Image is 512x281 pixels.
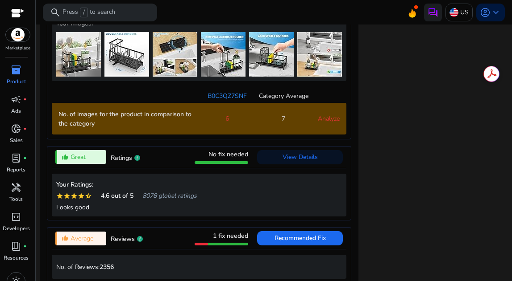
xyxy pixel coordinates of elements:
div: Looks good [56,203,342,212]
span: code_blocks [11,212,21,222]
span: donut_small [11,123,21,134]
span: Recommended Fix [275,234,326,242]
p: Reports [7,166,25,174]
p: Product [7,77,26,86]
mat-icon: thumb_up_alt [62,235,69,242]
span: fiber_manual_record [23,156,27,160]
mat-icon: star [71,192,78,200]
b: 2356 [100,263,114,271]
img: 51TDmuT63pL._AC_US100_.jpg [297,32,342,77]
span: Great [71,152,86,162]
span: book_4 [11,241,21,252]
mat-icon: star_half [85,192,92,200]
span: Reviews [111,235,135,243]
span: 7 [282,114,285,123]
button: View Details [257,150,343,164]
span: Ratings [111,154,132,162]
p: Tools [9,195,23,203]
p: Press to search [62,8,115,17]
mat-icon: star [63,192,71,200]
mat-icon: thumb_up_alt [62,154,69,161]
img: 51aJITyQIpL._AC_US100_.jpg [201,32,246,77]
span: handyman [11,182,21,193]
span: 8078 global ratings [142,191,197,200]
img: 4182Lfc+UdL._AC_US100_.jpg [104,32,149,77]
span: Average [71,234,93,243]
mat-icon: star [78,192,85,200]
span: fiber_manual_record [23,127,27,130]
img: us.svg [450,8,458,17]
span: inventory_2 [11,65,21,75]
mat-icon: star [56,192,63,200]
div: Category Average [255,91,312,101]
span: campaign [11,94,21,105]
div: B0C3QZ7SNF [199,91,255,101]
p: Marketplace [5,45,30,52]
span: keyboard_arrow_down [491,7,501,18]
p: Ads [11,107,21,115]
p: Resources [4,254,29,262]
a: Analyze [318,114,340,123]
span: lab_profile [11,153,21,163]
span: 6 [225,114,229,123]
img: 51oNrNOU9GL._AC_US100_.jpg [153,32,197,77]
p: US [460,4,469,20]
p: No. of Reviews: [56,262,342,272]
img: 4132CYyzBrL._AC_US100_.jpg [249,32,294,77]
p: Sales [10,136,23,144]
span: / [80,8,88,17]
span: 1 fix needed [213,232,248,240]
p: No. of images for the product in comparison to the category [58,110,199,128]
h5: Your Ratings: [56,181,342,189]
span: search [50,7,61,18]
span: View Details [283,153,318,161]
span: account_circle [480,7,491,18]
span: No fix needed [208,150,248,159]
span: fiber_manual_record [23,244,27,248]
img: amazon.svg [6,28,30,41]
button: Recommended Fix [257,231,343,245]
span: 4.6 out of 5 [101,191,133,200]
p: Developers [3,224,30,232]
span: fiber_manual_record [23,98,27,101]
img: 51yjIoQYCzL._AC_US100_.jpg [56,32,101,77]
